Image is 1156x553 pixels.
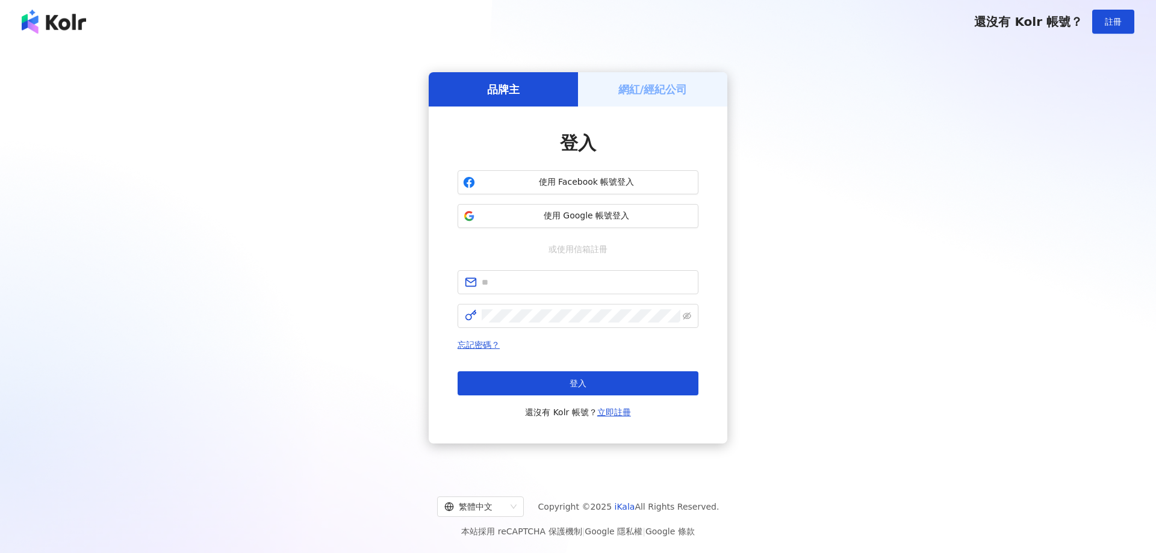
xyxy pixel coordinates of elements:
[538,499,719,514] span: Copyright © 2025 All Rights Reserved.
[1092,10,1134,34] button: 註冊
[597,407,631,417] a: 立即註冊
[1105,17,1122,26] span: 註冊
[458,340,500,350] a: 忘記密碼？
[487,82,520,97] h5: 品牌主
[458,170,698,194] button: 使用 Facebook 帳號登入
[540,243,616,256] span: 或使用信箱註冊
[458,371,698,395] button: 登入
[683,312,691,320] span: eye-invisible
[585,527,642,536] a: Google 隱私權
[642,527,645,536] span: |
[582,527,585,536] span: |
[560,132,596,153] span: 登入
[458,204,698,228] button: 使用 Google 帳號登入
[461,524,694,539] span: 本站採用 reCAPTCHA 保護機制
[645,527,695,536] a: Google 條款
[480,210,693,222] span: 使用 Google 帳號登入
[618,82,688,97] h5: 網紅/經紀公司
[615,502,635,511] a: iKala
[570,378,586,388] span: 登入
[22,10,86,34] img: logo
[444,497,506,516] div: 繁體中文
[480,176,693,188] span: 使用 Facebook 帳號登入
[525,405,631,419] span: 還沒有 Kolr 帳號？
[974,14,1083,29] span: 還沒有 Kolr 帳號？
